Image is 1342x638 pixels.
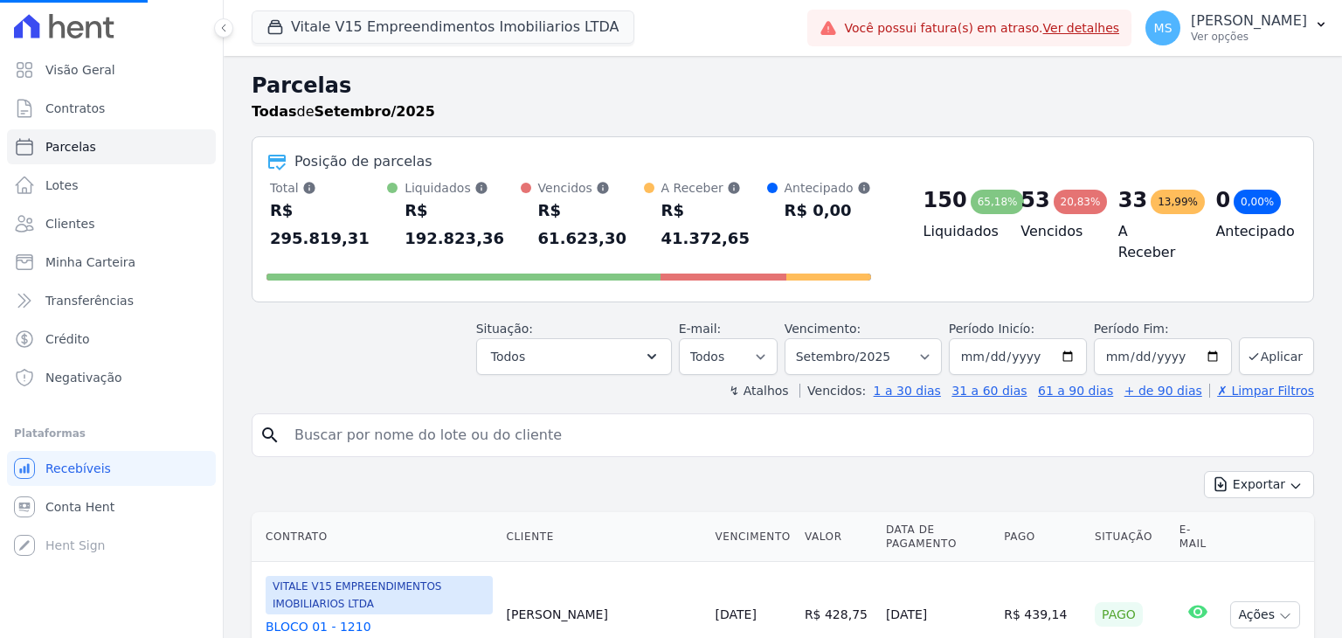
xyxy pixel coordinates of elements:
a: 1 a 30 dias [874,384,941,398]
th: Situação [1088,512,1173,562]
div: 65,18% [971,190,1025,214]
span: Minha Carteira [45,253,135,271]
a: ✗ Limpar Filtros [1209,384,1314,398]
div: 13,99% [1151,190,1205,214]
a: Recebíveis [7,451,216,486]
div: Vencidos [538,179,644,197]
h2: Parcelas [252,70,1314,101]
div: Total [270,179,387,197]
span: Parcelas [45,138,96,156]
span: Crédito [45,330,90,348]
span: Negativação [45,369,122,386]
label: Vencimento: [785,322,861,336]
strong: Setembro/2025 [315,103,435,120]
span: Você possui fatura(s) em atraso. [844,19,1119,38]
a: Visão Geral [7,52,216,87]
span: Contratos [45,100,105,117]
div: R$ 41.372,65 [661,197,767,253]
a: Crédito [7,322,216,357]
h4: A Receber [1118,221,1188,263]
div: Pago [1095,602,1143,627]
button: MS [PERSON_NAME] Ver opções [1131,3,1342,52]
label: Vencidos: [799,384,866,398]
div: 53 [1020,186,1049,214]
a: Conta Hent [7,489,216,524]
a: + de 90 dias [1124,384,1202,398]
p: Ver opções [1191,30,1307,44]
div: 150 [923,186,967,214]
a: Clientes [7,206,216,241]
div: A Receber [661,179,767,197]
label: Período Fim: [1094,320,1232,338]
th: Data de Pagamento [879,512,997,562]
button: Exportar [1204,471,1314,498]
th: Pago [997,512,1088,562]
a: [DATE] [716,607,757,621]
a: Parcelas [7,129,216,164]
p: de [252,101,435,122]
th: E-mail [1173,512,1224,562]
span: Lotes [45,177,79,194]
th: Contrato [252,512,500,562]
div: R$ 61.623,30 [538,197,644,253]
label: ↯ Atalhos [729,384,788,398]
button: Aplicar [1239,337,1314,375]
h4: Vencidos [1020,221,1090,242]
div: 0 [1215,186,1230,214]
label: Situação: [476,322,533,336]
div: R$ 295.819,31 [270,197,387,253]
button: Vitale V15 Empreendimentos Imobiliarios LTDA [252,10,634,44]
div: Posição de parcelas [294,151,432,172]
a: Transferências [7,283,216,318]
span: Todos [491,346,525,367]
span: Clientes [45,215,94,232]
div: Plataformas [14,423,209,444]
h4: Liquidados [923,221,993,242]
a: Negativação [7,360,216,395]
div: 20,83% [1054,190,1108,214]
th: Vencimento [709,512,798,562]
span: VITALE V15 EMPREENDIMENTOS IMOBILIARIOS LTDA [266,576,493,614]
div: R$ 0,00 [785,197,871,225]
span: Visão Geral [45,61,115,79]
label: Período Inicío: [949,322,1034,336]
input: Buscar por nome do lote ou do cliente [284,418,1306,453]
span: Transferências [45,292,134,309]
span: Recebíveis [45,460,111,477]
th: Cliente [500,512,709,562]
h4: Antecipado [1215,221,1285,242]
div: 33 [1118,186,1147,214]
i: search [259,425,280,446]
span: Conta Hent [45,498,114,516]
button: Todos [476,338,672,375]
p: [PERSON_NAME] [1191,12,1307,30]
div: 0,00% [1234,190,1281,214]
label: E-mail: [679,322,722,336]
div: Liquidados [405,179,520,197]
span: MS [1154,22,1173,34]
a: 61 a 90 dias [1038,384,1113,398]
a: Contratos [7,91,216,126]
div: R$ 192.823,36 [405,197,520,253]
a: Minha Carteira [7,245,216,280]
th: Valor [798,512,879,562]
div: Antecipado [785,179,871,197]
a: Lotes [7,168,216,203]
a: 31 a 60 dias [951,384,1027,398]
a: Ver detalhes [1043,21,1120,35]
button: Ações [1230,601,1300,628]
strong: Todas [252,103,297,120]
